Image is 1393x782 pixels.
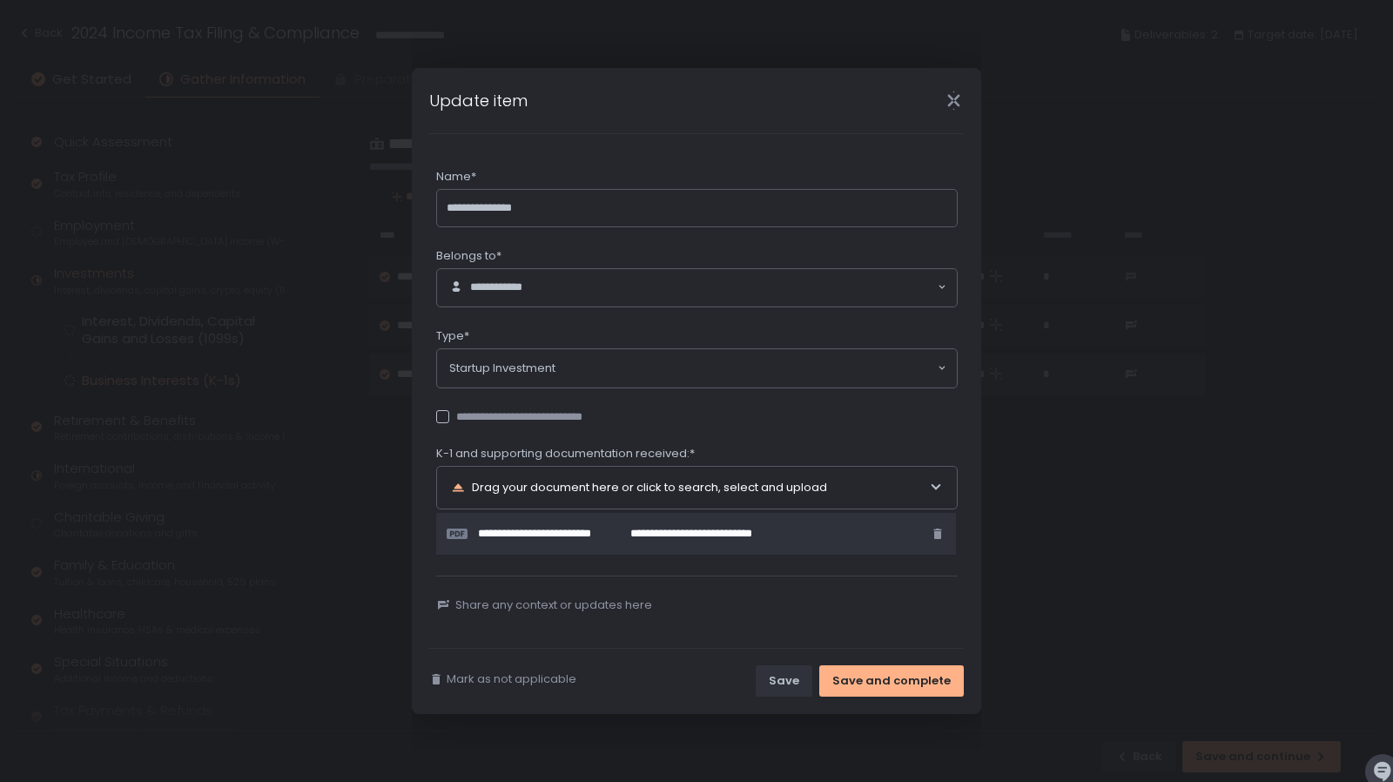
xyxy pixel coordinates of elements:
h1: Update item [429,89,528,112]
button: Save [756,665,812,697]
div: Search for option [437,269,957,307]
span: K-1 and supporting documentation received:* [436,446,695,462]
span: Name* [436,169,476,185]
button: Save and complete [819,665,964,697]
div: Save [769,673,799,689]
div: Close [925,91,981,111]
span: Share any context or updates here [455,597,652,613]
button: Mark as not applicable [429,671,576,687]
div: Save and complete [832,673,951,689]
input: Search for option [555,360,936,377]
span: Belongs to* [436,248,501,264]
span: Mark as not applicable [447,671,576,687]
span: Startup Investment [449,360,555,377]
input: Search for option [554,280,936,297]
span: Type* [436,328,469,344]
div: Search for option [437,349,957,388]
